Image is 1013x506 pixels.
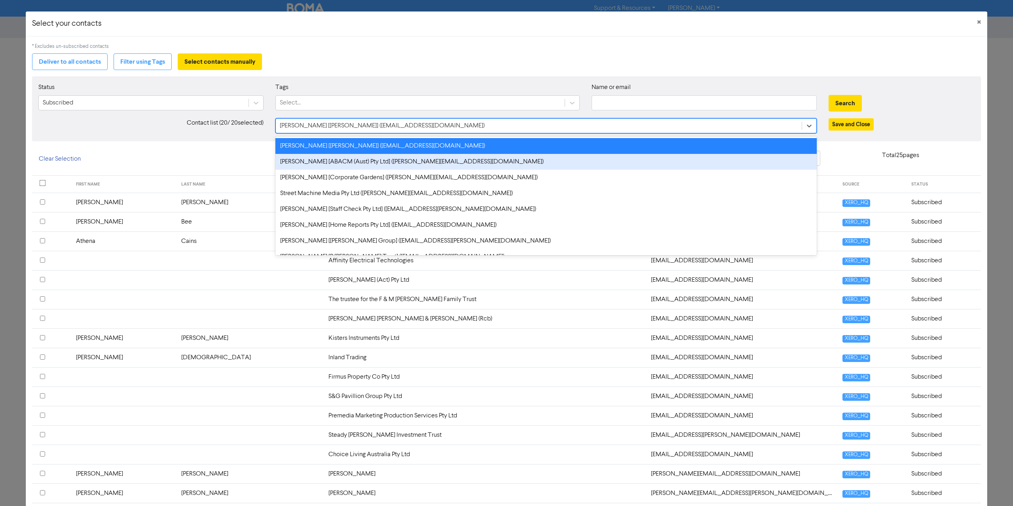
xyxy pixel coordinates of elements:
td: [PERSON_NAME] [71,348,176,367]
td: accounts@beaumontandbeaumont.com.au [646,270,838,290]
h5: Select your contacts [32,18,102,30]
td: accounts@hyquestsolutions.com.au [646,328,838,348]
span: XERO_HQ [842,316,870,323]
span: XERO_HQ [842,258,870,265]
td: Firmus Property Co Pty Ltd [324,367,646,387]
td: accounts@inlandtrading.com.au [646,348,838,367]
td: [PERSON_NAME] [71,483,176,503]
span: XERO_HQ [842,413,870,420]
td: adam@all4mech.com.au [646,464,838,483]
td: accounts@premedia.com.au [646,406,838,425]
td: [PERSON_NAME] [PERSON_NAME] & [PERSON_NAME] (Rcb) [324,309,646,328]
td: acossak@choiceact.com.au [646,445,838,464]
span: XERO_HQ [842,451,870,459]
td: Kisters Instruments Pty Ltd [324,328,646,348]
p: Total 25 pages [820,151,981,160]
td: [PERSON_NAME] [71,212,176,231]
td: Subscribed [907,348,981,367]
div: [PERSON_NAME] [Corporate Gardens] ([PERSON_NAME][EMAIL_ADDRESS][DOMAIN_NAME]) [275,170,817,186]
td: Cains [176,231,324,251]
div: Contact list ( 20 / 20 selected) [32,118,269,133]
td: Subscribed [907,309,981,328]
div: [PERSON_NAME] [ABACM (Aust) Pty Ltd] ([PERSON_NAME][EMAIL_ADDRESS][DOMAIN_NAME]) [275,154,817,170]
span: XERO_HQ [842,354,870,362]
td: Athena [71,231,176,251]
td: Subscribed [907,231,981,251]
td: adam.darnley-stuart@apexlogic.com.au [646,483,838,503]
td: accounts@pavilionhomes.com.au [646,387,838,406]
td: Subscribed [907,464,981,483]
th: SOURCE [838,176,907,193]
button: Close [971,11,987,34]
td: [PERSON_NAME] [71,464,176,483]
td: [PERSON_NAME] [71,328,176,348]
td: accounts@fased.com.au [646,290,838,309]
td: accounts@fgd.com.au [646,309,838,328]
label: Name or email [592,83,631,92]
div: [PERSON_NAME] [Staff Check Pty Ltd] ([EMAIL_ADDRESS][PERSON_NAME][DOMAIN_NAME]) [275,201,817,217]
th: STATUS [907,176,981,193]
span: XERO_HQ [842,238,870,246]
td: [PERSON_NAME] [71,193,176,212]
button: Filter using Tags [114,53,172,70]
td: [PERSON_NAME] [324,483,646,503]
button: Deliver to all contacts [32,53,108,70]
span: XERO_HQ [842,335,870,343]
th: FIRST NAME [71,176,176,193]
td: Subscribed [907,270,981,290]
div: [PERSON_NAME] [[PERSON_NAME]] ([EMAIL_ADDRESS][DOMAIN_NAME]) [280,121,485,131]
label: Tags [275,83,288,92]
div: [PERSON_NAME] [P [PERSON_NAME] Trust] ([EMAIL_ADDRESS][DOMAIN_NAME]) [275,249,817,265]
td: The trustee for the F & M [PERSON_NAME] Family Trust [324,290,646,309]
td: [PERSON_NAME] [176,464,324,483]
td: [PERSON_NAME] [176,193,324,212]
span: XERO_HQ [842,471,870,478]
span: XERO_HQ [842,199,870,207]
span: XERO_HQ [842,219,870,226]
td: Subscribed [907,367,981,387]
td: Bee [176,212,324,231]
td: Subscribed [907,212,981,231]
td: [PERSON_NAME] [176,483,324,503]
td: Inland Trading [324,348,646,367]
td: Subscribed [907,406,981,425]
td: [PERSON_NAME] [324,464,646,483]
button: Clear Selection [32,151,87,167]
span: XERO_HQ [842,432,870,440]
td: Choice Living Australia Pty Ltd [324,445,646,464]
td: Subscribed [907,387,981,406]
button: Select contacts manually [178,53,262,70]
div: Select... [280,98,301,108]
td: [DEMOGRAPHIC_DATA] [176,348,324,367]
td: [PERSON_NAME] (Act) Pty Ltd [324,270,646,290]
th: LAST NAME [176,176,324,193]
span: XERO_HQ [842,490,870,498]
span: XERO_HQ [842,277,870,284]
td: S&G Pavillion Group Pty Ltd [324,387,646,406]
td: Subscribed [907,445,981,464]
div: [PERSON_NAME] [Home Reports Pty Ltd] ([EMAIL_ADDRESS][DOMAIN_NAME]) [275,217,817,233]
td: Affinity Electrical Technologies [324,251,646,270]
td: Subscribed [907,290,981,309]
div: Subscribed [43,98,73,108]
span: XERO_HQ [842,393,870,401]
div: [PERSON_NAME] [[PERSON_NAME]] ([EMAIL_ADDRESS][DOMAIN_NAME]) [275,138,817,154]
td: accounts@logicprojects.co [646,367,838,387]
div: * Excludes un-subscribed contacts [32,43,981,50]
span: XERO_HQ [842,296,870,304]
td: Steady [PERSON_NAME] Investment Trust [324,425,646,445]
td: Premedia Marketing Production Services Pty Ltd [324,406,646,425]
button: Save and Close [829,118,874,131]
td: Subscribed [907,193,981,212]
iframe: Chat Widget [973,468,1013,506]
button: Search [829,95,862,112]
td: Subscribed [907,328,981,348]
td: Subscribed [907,483,981,503]
div: Street Machine Media Pty Ltd ([PERSON_NAME][EMAIL_ADDRESS][DOMAIN_NAME]) [275,186,817,201]
td: Subscribed [907,251,981,270]
span: XERO_HQ [842,374,870,381]
label: Status [38,83,55,92]
td: [PERSON_NAME] [176,328,324,348]
td: Subscribed [907,425,981,445]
